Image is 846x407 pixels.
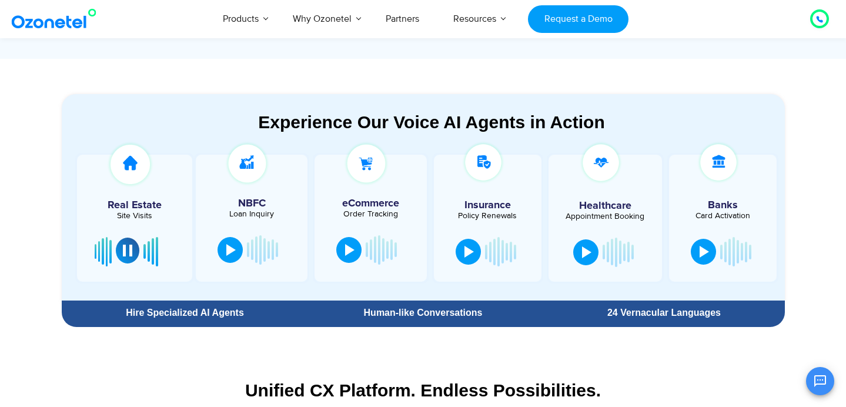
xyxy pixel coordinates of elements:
div: Appointment Booking [557,212,653,221]
h5: Insurance [440,200,536,211]
h5: Real Estate [83,200,186,211]
div: Hire Specialized AI Agents [68,308,303,318]
h5: NBFC [202,198,302,209]
div: Loan Inquiry [202,210,302,218]
h5: Banks [675,200,771,211]
div: Card Activation [675,212,771,220]
h5: Healthcare [557,201,653,211]
a: Request a Demo [528,5,628,33]
h5: eCommerce [320,198,420,209]
div: Experience Our Voice AI Agents in Action [73,112,790,132]
div: 24 Vernacular Languages [549,308,778,318]
div: Order Tracking [320,210,420,218]
div: Site Visits [83,212,186,220]
div: Unified CX Platform. Endless Possibilities. [68,380,779,401]
button: Open chat [806,367,834,395]
div: Human-like Conversations [308,308,537,318]
div: Policy Renewals [440,212,536,220]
